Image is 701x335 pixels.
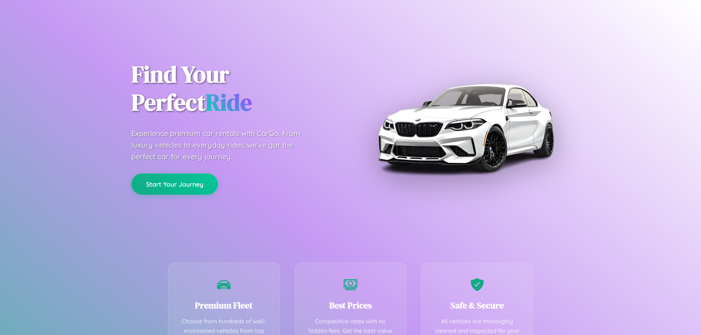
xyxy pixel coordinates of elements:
[374,36,557,219] img: Premium BMW car rental vehicle
[432,299,522,311] h3: Safe & Secure
[206,86,252,118] span: Ride
[131,128,314,163] p: Experience premium car rentals with CarGo. From luxury vehicles to everyday rides, we've got the ...
[131,174,218,195] button: Start Your Journey
[306,299,395,311] h3: Best Prices
[131,61,340,117] h1: Find Your Perfect
[179,299,269,311] h3: Premium Fleet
